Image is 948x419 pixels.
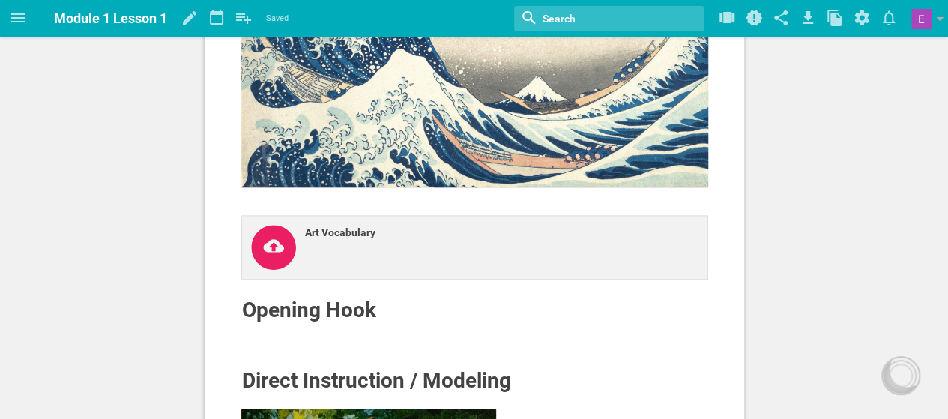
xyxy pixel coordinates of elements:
span: Saved [266,11,289,26]
div: Art Vocabulary [305,225,627,240]
input: Search [541,9,654,28]
span: Module 1 Lesson 1 [54,10,167,26]
a: Art Vocabulary [241,215,708,280]
span: Opening Hook [242,298,376,322]
span: Direct Instruction / Modeling [242,368,511,393]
